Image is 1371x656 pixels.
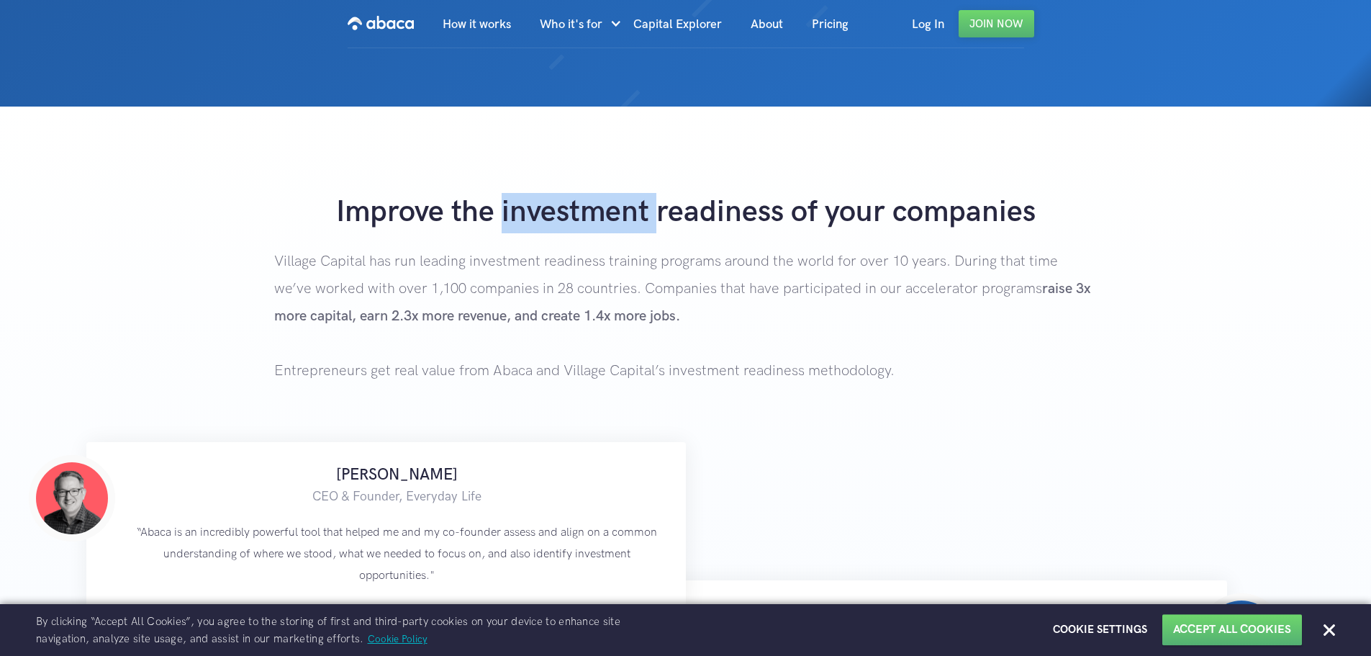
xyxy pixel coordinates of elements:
p: “Abaca is an incredibly powerful tool that helped me and my co-founder assess and align on a comm... [130,522,664,587]
img: Abaca logo [348,12,414,35]
h1: [PERSON_NAME] [651,603,1184,624]
button: Cookie Settings [1053,623,1147,637]
button: Close [1324,624,1335,636]
p: By clicking “Accept All Cookies”, you agree to the storing of first and third-party cookies on yo... [36,614,626,647]
a: Cookie Policy [364,633,427,645]
p: Village Capital has run leading investment readiness training programs around the world for over ... [274,248,1097,442]
a: Join Now [959,10,1034,37]
button: Accept All Cookies [1173,622,1291,637]
h3: CEO & Founder, Everyday Life [130,486,664,508]
strong: [PERSON_NAME] [336,465,458,485]
strong: Improve the investment readiness of your companies [336,194,1036,230]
